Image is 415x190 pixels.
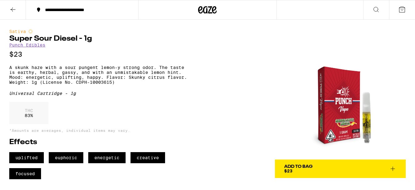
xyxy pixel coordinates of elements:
[9,102,48,124] div: 83 %
[275,160,406,178] button: Add To Bag$23
[9,65,188,85] p: A skunk haze with a sour pungent lemon-y strong odor. The taste is earthy, herbal, gassy, and wit...
[9,42,45,47] a: Punch Edibles
[28,29,33,34] img: sativaColor.svg
[9,29,188,34] div: Sativa
[284,164,313,169] div: Add To Bag
[25,108,33,113] p: THC
[9,168,41,179] span: focused
[9,91,188,96] div: Universal Cartridge - 1g
[9,128,188,132] p: *Amounts are averages, individual items may vary.
[275,29,406,160] img: Punch Edibles - Super Sour Diesel - 1g
[88,152,126,163] span: energetic
[9,152,44,163] span: uplifted
[131,152,165,163] span: creative
[9,51,188,58] p: $23
[9,35,188,42] h1: Super Sour Diesel - 1g
[9,139,188,146] h2: Effects
[284,168,293,173] span: $23
[49,152,83,163] span: euphoric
